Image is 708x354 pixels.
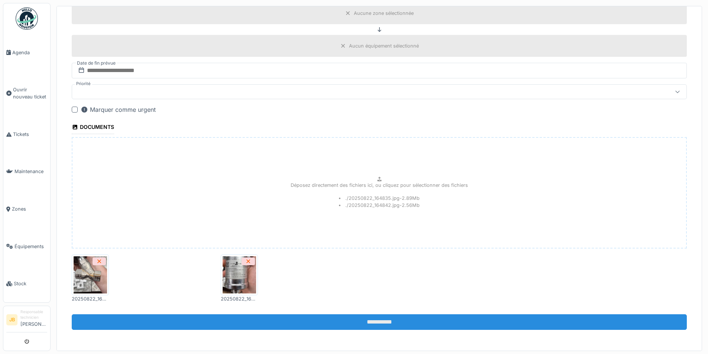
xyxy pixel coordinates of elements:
[3,228,50,265] a: Équipements
[74,256,107,293] img: hxybeezrd9qdr4u09gwmgn6bou4p
[75,81,92,87] label: Priorité
[14,243,47,250] span: Équipements
[14,168,47,175] span: Maintenance
[349,42,419,49] div: Aucun équipement sélectionné
[3,153,50,191] a: Maintenance
[16,7,38,30] img: Badge_color-CXgf-gQk.svg
[6,309,47,332] a: JB Responsable technicien[PERSON_NAME]
[12,205,47,212] span: Zones
[3,34,50,71] a: Agenda
[223,256,256,293] img: 2tq3z5svohybniyvqft3y17a6rrz
[13,131,47,138] span: Tickets
[20,309,47,321] div: Responsable technicien
[339,202,420,209] li: ./20250822_164842.jpg - 2.56 Mb
[3,265,50,302] a: Stock
[76,59,116,67] label: Date de fin prévue
[72,121,114,134] div: Documents
[291,182,468,189] p: Déposez directement des fichiers ici, ou cliquez pour sélectionner des fichiers
[3,190,50,228] a: Zones
[221,295,258,302] div: 20250822_164835.jpg
[3,71,50,116] a: Ouvrir nouveau ticket
[6,314,17,325] li: JB
[72,295,109,302] div: 20250822_164842.jpg
[3,116,50,153] a: Tickets
[354,10,414,17] div: Aucune zone sélectionnée
[20,309,47,331] li: [PERSON_NAME]
[81,105,156,114] div: Marquer comme urgent
[339,195,420,202] li: ./20250822_164835.jpg - 2.89 Mb
[13,86,47,100] span: Ouvrir nouveau ticket
[12,49,47,56] span: Agenda
[14,280,47,287] span: Stock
